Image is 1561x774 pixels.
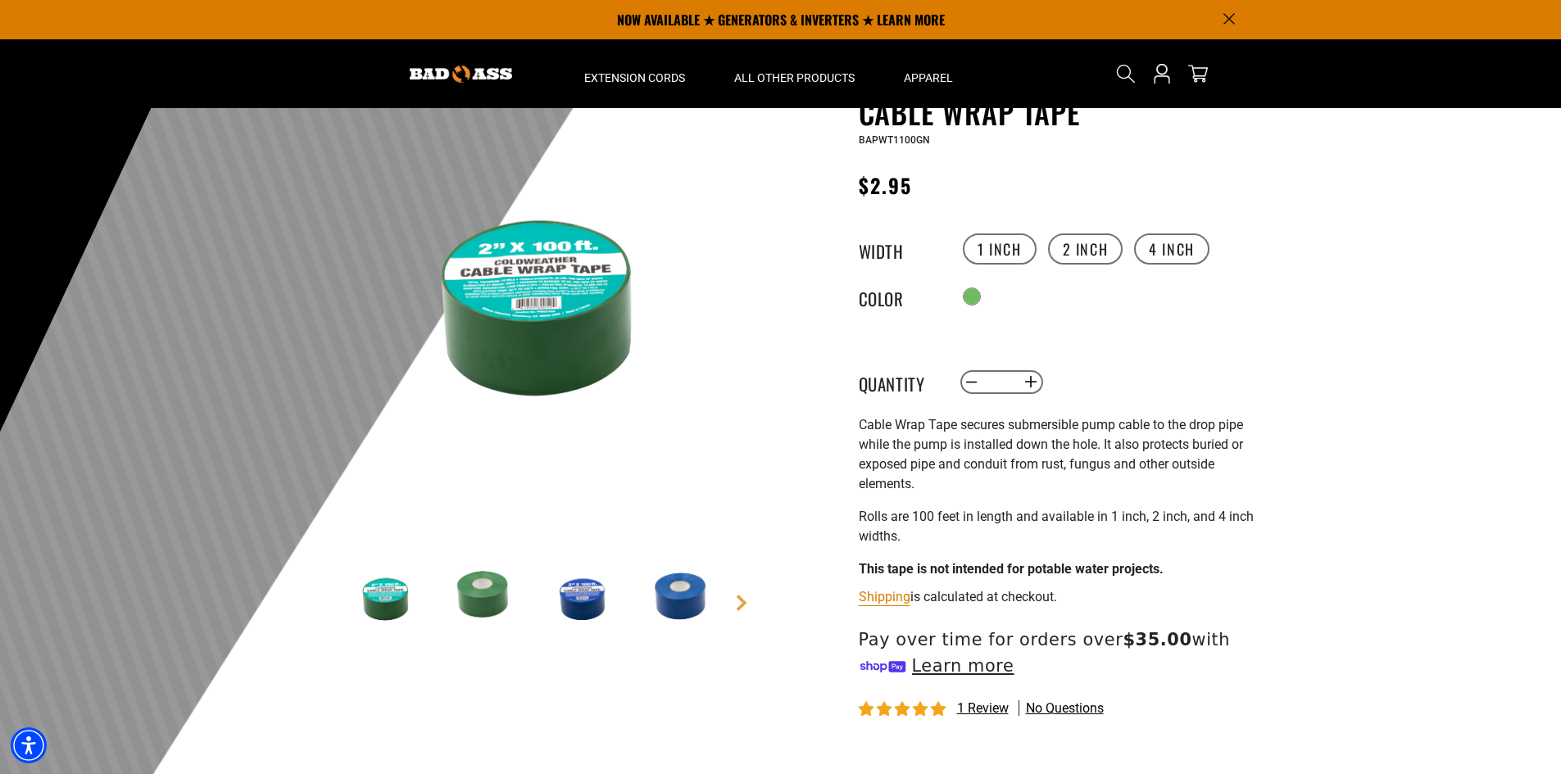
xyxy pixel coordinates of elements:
[1134,233,1209,265] label: 4 inch
[635,549,730,644] img: Blue
[859,371,941,392] label: Quantity
[1113,61,1139,87] summary: Search
[338,549,433,644] img: Green
[859,415,1260,494] p: Cable Wrap Tape secures submersible pump cable to the drop pipe while the pump is installed down ...
[859,170,912,200] span: $2.95
[410,66,512,83] img: Bad Ass Extension Cords
[536,549,631,644] img: Blue
[11,727,47,763] div: Accessibility Menu
[338,98,733,493] img: Green
[859,702,949,717] span: 5.00 stars
[963,233,1037,265] label: 1 inch
[1185,64,1211,84] a: cart
[859,286,941,307] legend: Color
[859,561,1164,577] strong: This tape is not intended for potable water projects.
[710,39,879,108] summary: All Other Products
[859,95,1260,129] h1: Cable Wrap Tape
[859,238,941,260] legend: Width
[734,70,855,85] span: All Other Products
[859,586,1260,608] div: is calculated at checkout.
[957,700,1009,716] span: 1 review
[1026,699,1104,717] span: No questions
[584,70,685,85] span: Extension Cords
[733,595,750,611] a: Next
[1048,233,1123,265] label: 2 inch
[437,549,532,644] img: Green
[560,39,710,108] summary: Extension Cords
[859,507,1260,546] p: Rolls are 100 feet in length and available in 1 inch, 2 inch, and 4 inch widths.
[904,70,953,85] span: Apparel
[879,39,978,108] summary: Apparel
[859,589,910,604] a: Shipping
[859,134,930,146] span: BAPWT1100GN
[1149,39,1175,108] a: Open this option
